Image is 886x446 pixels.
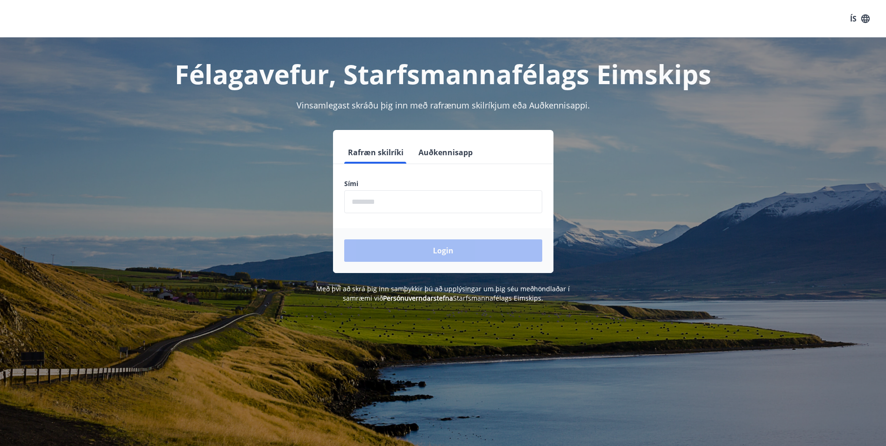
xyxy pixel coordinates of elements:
button: Rafræn skilríki [344,141,407,164]
button: Auðkennisapp [415,141,476,164]
span: Vinsamlegast skráðu þig inn með rafrænum skilríkjum eða Auðkennisappi. [297,100,590,111]
h1: Félagavefur, Starfsmannafélags Eimskips [118,56,768,92]
button: ÍS [845,10,875,27]
span: Með því að skrá þig inn samþykkir þú að upplýsingar um þig séu meðhöndlaðar í samræmi við Starfsm... [316,284,570,302]
label: Sími [344,179,542,188]
a: Persónuverndarstefna [383,294,453,302]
